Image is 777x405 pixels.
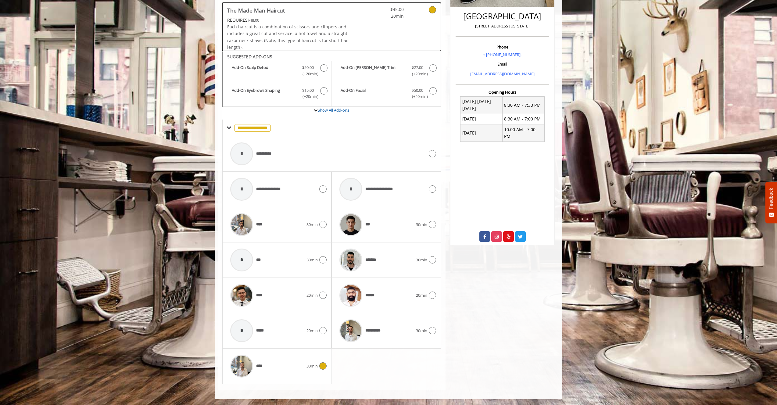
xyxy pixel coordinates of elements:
span: 20min [306,292,318,299]
b: Add-On Scalp Detox [232,64,296,77]
h2: [GEOGRAPHIC_DATA] [457,12,548,21]
span: 20min [416,292,427,299]
span: 30min [416,328,427,334]
h3: Opening Hours [456,90,549,94]
b: Add-On Facial [341,87,405,100]
label: Add-On Beard Trim [335,64,437,79]
span: Feedback [768,188,774,209]
td: 8:30 AM - 7:00 PM [502,114,544,124]
label: Add-On Eyebrows Shaping [226,87,328,102]
b: The Made Man Haircut [227,6,285,15]
td: [DATE] [460,114,503,124]
span: (+20min ) [299,71,317,77]
span: (+20min ) [408,71,426,77]
span: 30min [416,257,427,263]
span: 30min [306,363,318,369]
span: 20min [306,328,318,334]
span: $50.00 [302,64,314,71]
a: [EMAIL_ADDRESS][DOMAIN_NAME] [470,71,535,77]
a: + [PHONE_NUMBER]. [483,52,521,57]
b: SUGGESTED ADD-ONS [227,54,272,59]
span: (+20min ) [299,93,317,100]
td: [DATE] [DATE] [DATE] [460,96,503,114]
span: $50.00 [412,87,423,94]
b: Add-On [PERSON_NAME] Trim [341,64,405,77]
label: Add-On Scalp Detox [226,64,328,79]
button: Feedback - Show survey [765,182,777,223]
label: Add-On Facial [335,87,437,102]
a: Show All Add-ons [318,107,349,113]
div: The Made Man Haircut Add-onS [222,51,441,108]
td: [DATE] [460,124,503,142]
h3: Email [457,62,548,66]
div: $48.00 [227,17,350,23]
span: This service needs some Advance to be paid before we block your appointment [227,17,248,23]
span: (+40min ) [408,93,426,100]
span: $15.00 [302,87,314,94]
p: [STREET_ADDRESS][US_STATE] [457,23,548,29]
span: 30min [306,257,318,263]
td: 10:00 AM - 7:00 PM [502,124,544,142]
span: 20min [368,13,404,20]
span: 30min [416,221,427,228]
h3: Phone [457,45,548,49]
span: $27.00 [412,64,423,71]
span: 30min [306,221,318,228]
b: Add-On Eyebrows Shaping [232,87,296,100]
td: 8:30 AM - 7:30 PM [502,96,544,114]
span: Each haircut is a combination of scissors and clippers and includes a great cut and service, a ho... [227,24,349,50]
span: $45.00 [368,6,404,13]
